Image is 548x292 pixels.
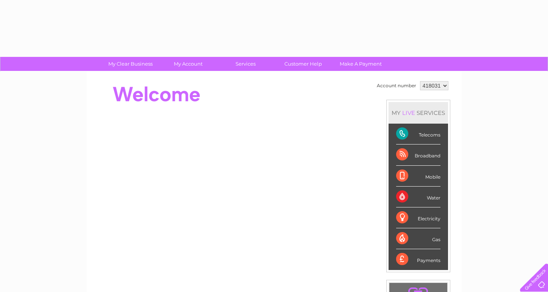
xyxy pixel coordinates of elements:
div: Gas [396,228,440,249]
div: LIVE [401,109,417,116]
a: Make A Payment [329,57,392,71]
a: Services [214,57,277,71]
div: Mobile [396,166,440,187]
div: Broadband [396,144,440,165]
a: My Clear Business [99,57,162,71]
a: My Account [157,57,219,71]
div: Payments [396,249,440,270]
div: Water [396,187,440,207]
div: Telecoms [396,124,440,144]
div: MY SERVICES [389,102,448,124]
div: Electricity [396,207,440,228]
a: Customer Help [272,57,334,71]
td: Account number [375,79,418,92]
